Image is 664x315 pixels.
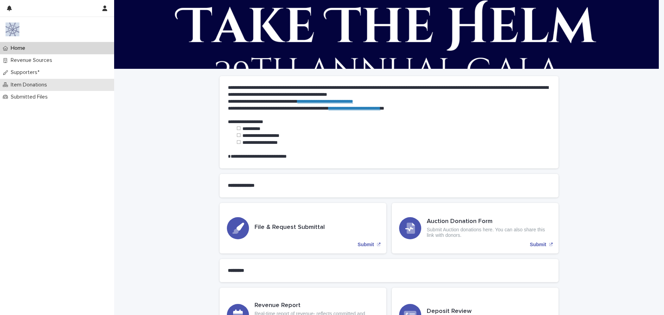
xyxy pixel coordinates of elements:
p: Revenue Sources [8,57,58,64]
a: Submit [220,203,386,253]
a: Submit [392,203,559,253]
p: Submit [530,242,546,248]
h3: Revenue Report [255,302,379,309]
p: Submit [358,242,374,248]
p: Item Donations [8,82,53,88]
img: 9nJvCigXQD6Aux1Mxhwl [6,22,19,36]
p: Submit Auction donations here. You can also share this link with donors. [427,227,551,239]
p: Submitted Files [8,94,53,100]
p: Supporters* [8,69,45,76]
p: Home [8,45,31,52]
h3: Auction Donation Form [427,218,551,225]
h3: File & Request Submittal [255,224,325,231]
